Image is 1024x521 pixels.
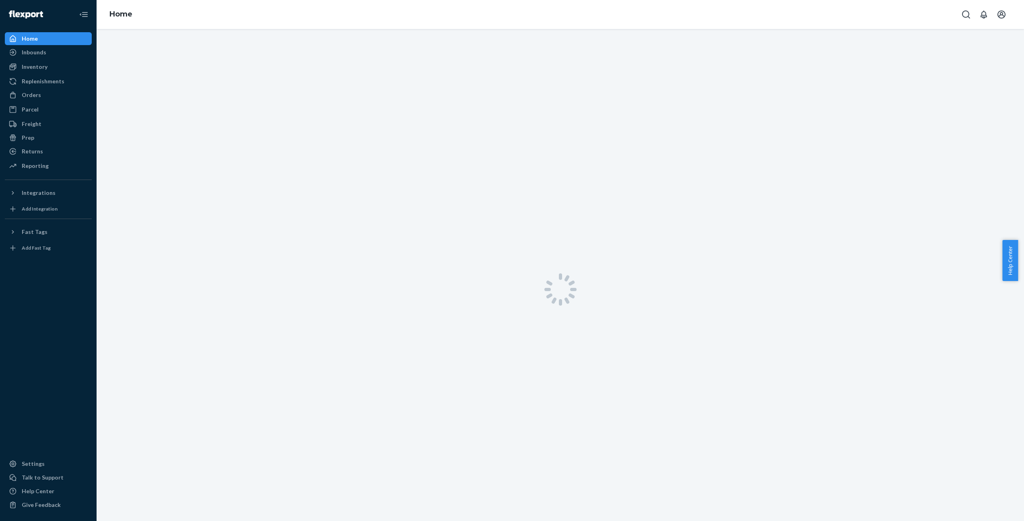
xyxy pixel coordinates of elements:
a: Add Integration [5,203,92,215]
a: Parcel [5,103,92,116]
div: Talk to Support [22,473,64,482]
div: Orders [22,91,41,99]
div: Fast Tags [22,228,47,236]
ol: breadcrumbs [103,3,139,26]
button: Give Feedback [5,498,92,511]
img: Flexport logo [9,10,43,19]
button: Open account menu [993,6,1010,23]
button: Talk to Support [5,471,92,484]
div: Add Integration [22,205,58,212]
div: Home [22,35,38,43]
div: Give Feedback [22,501,61,509]
div: Replenishments [22,77,64,85]
div: Reporting [22,162,49,170]
div: Inbounds [22,48,46,56]
button: Close Navigation [76,6,92,23]
div: Returns [22,147,43,155]
div: Parcel [22,105,39,114]
a: Inbounds [5,46,92,59]
a: Replenishments [5,75,92,88]
a: Help Center [5,485,92,498]
div: Add Fast Tag [22,244,51,251]
button: Open Search Box [958,6,974,23]
div: Inventory [22,63,47,71]
a: Prep [5,131,92,144]
div: Help Center [22,487,54,495]
div: Freight [22,120,41,128]
a: Add Fast Tag [5,242,92,254]
a: Home [5,32,92,45]
button: Help Center [1002,240,1018,281]
a: Freight [5,118,92,130]
button: Fast Tags [5,225,92,238]
button: Open notifications [976,6,992,23]
a: Settings [5,457,92,470]
a: Home [109,10,132,19]
a: Reporting [5,159,92,172]
button: Integrations [5,186,92,199]
div: Settings [22,460,45,468]
a: Orders [5,89,92,101]
a: Inventory [5,60,92,73]
div: Integrations [22,189,56,197]
a: Returns [5,145,92,158]
div: Prep [22,134,34,142]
